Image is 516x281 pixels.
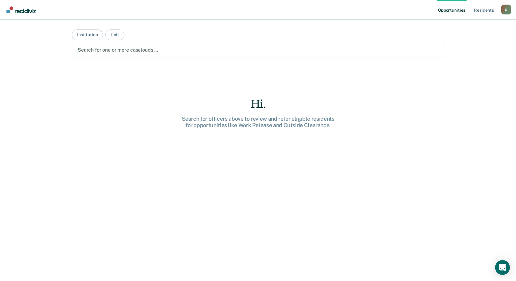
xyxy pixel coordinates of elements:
[495,260,510,275] div: Open Intercom Messenger
[501,5,511,14] div: S
[72,29,103,40] button: Institution
[105,29,124,40] button: Unit
[6,6,36,13] img: Recidiviz
[160,98,356,111] div: Hi.
[160,115,356,129] div: Search for officers above to review and refer eligible residents for opportunities like Work Rele...
[501,5,511,14] button: Profile dropdown button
